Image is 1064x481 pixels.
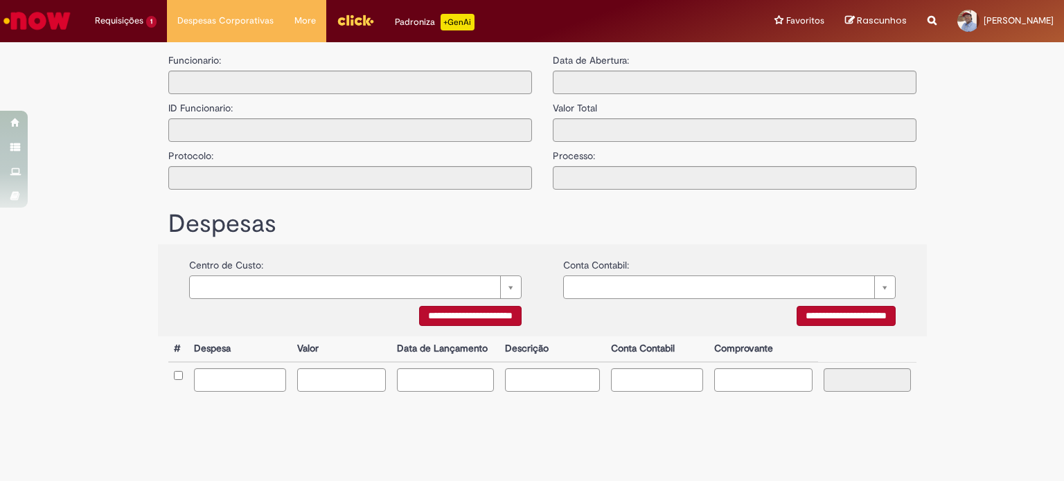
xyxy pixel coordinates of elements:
[391,336,500,362] th: Data de Lançamento
[189,251,263,272] label: Centro de Custo:
[292,336,391,362] th: Valor
[168,336,188,362] th: #
[395,14,475,30] div: Padroniza
[709,336,819,362] th: Comprovante
[845,15,907,28] a: Rascunhos
[984,15,1054,26] span: [PERSON_NAME]
[553,142,595,163] label: Processo:
[563,275,896,299] a: Limpar campo {0}
[499,336,605,362] th: Descrição
[563,251,629,272] label: Conta Contabil:
[441,14,475,30] p: +GenAi
[1,7,73,35] img: ServiceNow
[337,10,374,30] img: click_logo_yellow_360x200.png
[168,210,916,238] h1: Despesas
[146,16,157,28] span: 1
[857,14,907,27] span: Rascunhos
[168,53,221,67] label: Funcionario:
[553,94,597,115] label: Valor Total
[786,14,824,28] span: Favoritos
[294,14,316,28] span: More
[553,53,629,67] label: Data de Abertura:
[177,14,274,28] span: Despesas Corporativas
[189,275,522,299] a: Limpar campo {0}
[168,142,213,163] label: Protocolo:
[605,336,709,362] th: Conta Contabil
[95,14,143,28] span: Requisições
[188,336,292,362] th: Despesa
[168,94,233,115] label: ID Funcionario:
